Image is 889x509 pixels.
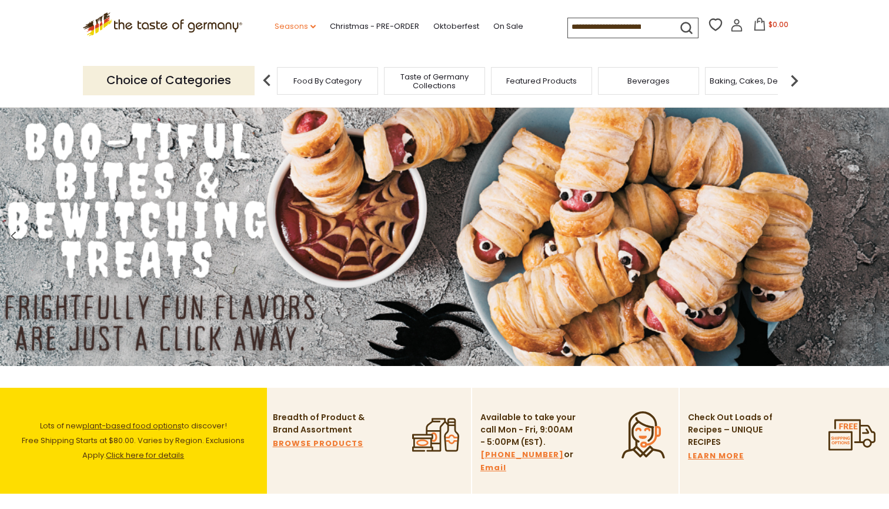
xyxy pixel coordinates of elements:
[83,66,255,95] p: Choice of Categories
[480,411,577,474] p: Available to take your call Mon - Fri, 9:00AM - 5:00PM (EST). or
[688,411,773,448] p: Check Out Loads of Recipes – UNIQUE RECIPES
[480,461,506,474] a: Email
[493,20,523,33] a: On Sale
[768,19,788,29] span: $0.00
[688,450,744,463] a: LEARN MORE
[82,420,182,431] a: plant-based food options
[433,20,479,33] a: Oktoberfest
[273,437,363,450] a: BROWSE PRODUCTS
[293,76,362,85] a: Food By Category
[387,72,482,90] a: Taste of Germany Collections
[275,20,316,33] a: Seasons
[710,76,801,85] a: Baking, Cakes, Desserts
[783,69,806,92] img: next arrow
[106,450,184,461] a: Click here for details
[480,448,564,461] a: [PHONE_NUMBER]
[746,18,796,35] button: $0.00
[506,76,577,85] a: Featured Products
[255,69,279,92] img: previous arrow
[330,20,419,33] a: Christmas - PRE-ORDER
[273,411,370,436] p: Breadth of Product & Brand Assortment
[22,420,245,461] span: Lots of new to discover! Free Shipping Starts at $80.00. Varies by Region. Exclusions Apply.
[627,76,670,85] a: Beverages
